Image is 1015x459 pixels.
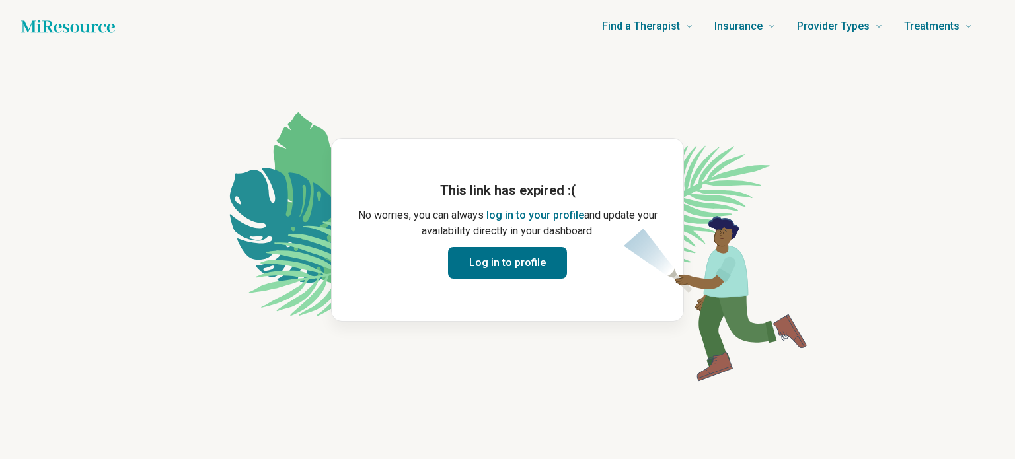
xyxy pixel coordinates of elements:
[448,247,567,279] button: Log in to profile
[714,17,763,36] span: Insurance
[486,207,584,223] button: log in to your profile
[353,181,662,199] h1: This link has expired :(
[797,17,870,36] span: Provider Types
[602,17,680,36] span: Find a Therapist
[353,207,662,239] p: No worries, you can always and update your availability directly in your dashboard.
[21,13,115,40] a: Home page
[904,17,959,36] span: Treatments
